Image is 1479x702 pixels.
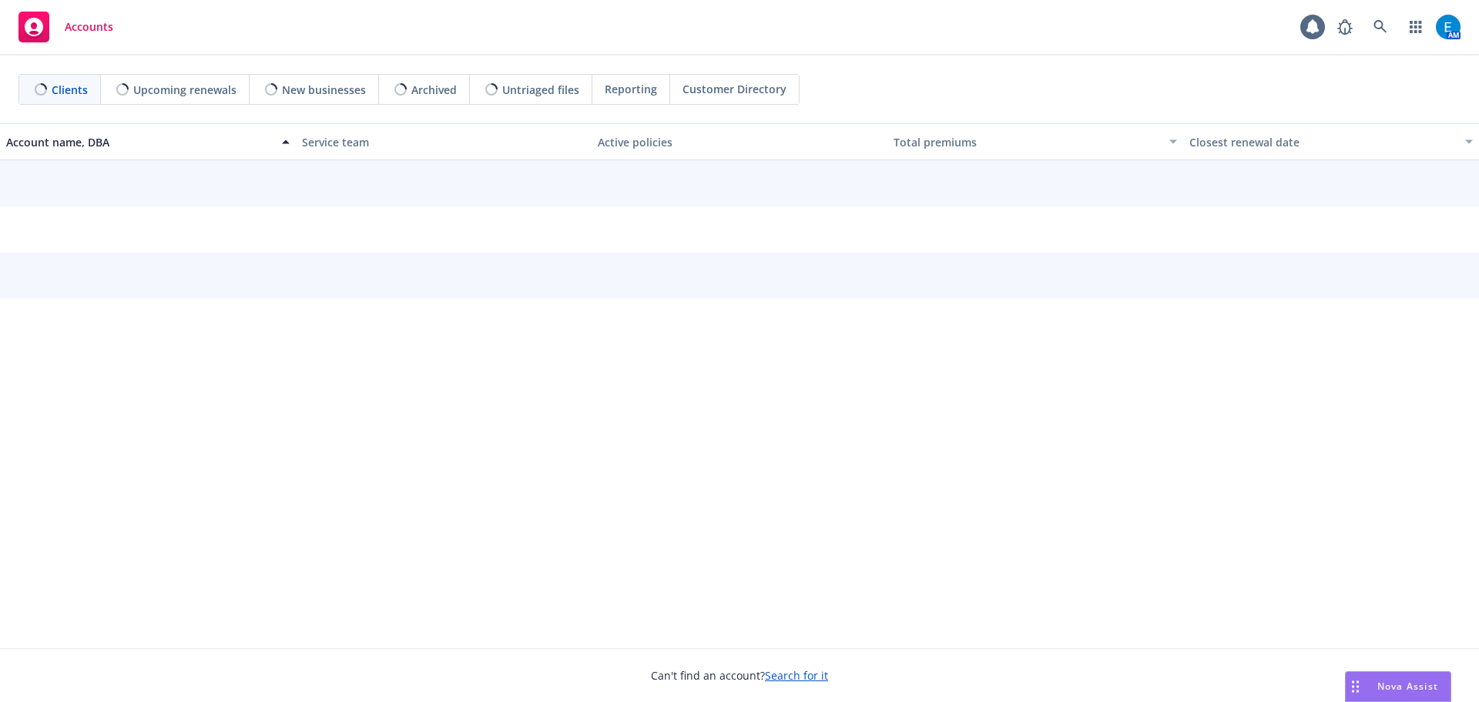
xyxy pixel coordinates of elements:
div: Drag to move [1346,672,1365,701]
span: Can't find an account? [651,667,828,684]
button: Total premiums [887,123,1183,160]
span: Accounts [65,21,113,33]
button: Active policies [592,123,887,160]
div: Account name, DBA [6,134,273,150]
span: Archived [411,82,457,98]
div: Total premiums [894,134,1160,150]
span: Customer Directory [682,81,786,97]
span: Untriaged files [502,82,579,98]
a: Switch app [1400,12,1431,42]
span: New businesses [282,82,366,98]
div: Closest renewal date [1189,134,1456,150]
div: Service team [302,134,585,150]
div: Active policies [598,134,881,150]
a: Search for it [765,668,828,683]
img: photo [1436,15,1461,39]
button: Closest renewal date [1183,123,1479,160]
span: Upcoming renewals [133,82,236,98]
span: Nova Assist [1377,680,1438,693]
span: Clients [52,82,88,98]
button: Nova Assist [1345,671,1451,702]
button: Service team [296,123,592,160]
a: Report a Bug [1330,12,1360,42]
a: Accounts [12,5,119,49]
span: Reporting [605,81,657,97]
a: Search [1365,12,1396,42]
